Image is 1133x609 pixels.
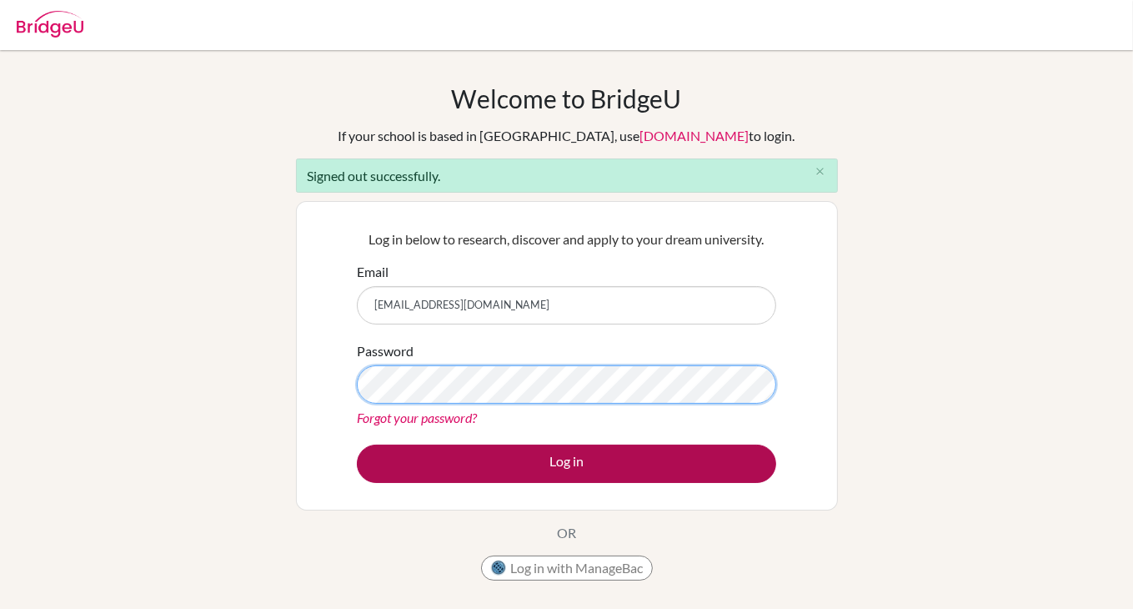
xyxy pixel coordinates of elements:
a: Forgot your password? [357,410,477,425]
i: close [814,165,826,178]
a: [DOMAIN_NAME] [640,128,749,143]
button: Log in with ManageBac [481,556,653,581]
p: Log in below to research, discover and apply to your dream university. [357,229,776,249]
div: Signed out successfully. [296,159,838,193]
div: If your school is based in [GEOGRAPHIC_DATA], use to login. [338,126,795,146]
button: Log in [357,445,776,483]
label: Password [357,341,414,361]
label: Email [357,262,389,282]
h1: Welcome to BridgeU [452,83,682,113]
button: Close [804,159,837,184]
img: Bridge-U [17,11,83,38]
p: OR [557,523,576,543]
